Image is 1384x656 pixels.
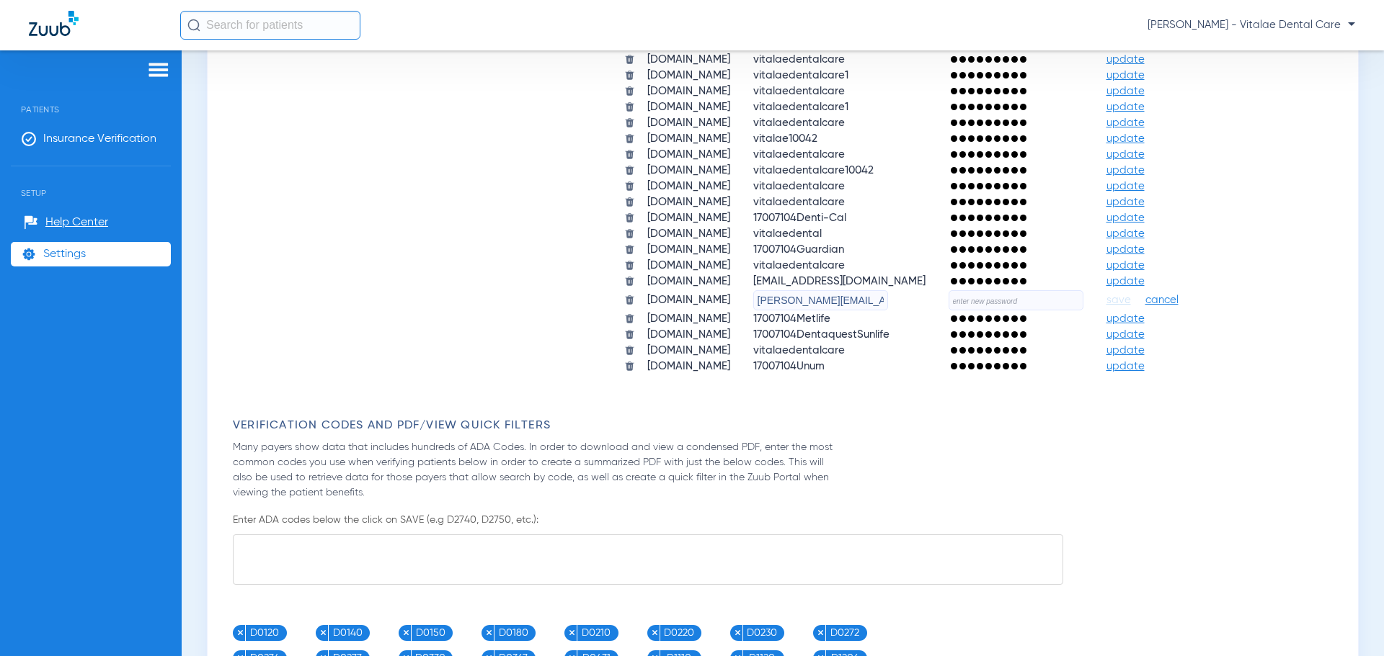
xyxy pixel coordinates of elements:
img: trash.svg [624,276,635,287]
td: [DOMAIN_NAME] [636,68,741,83]
span: Settings [43,247,86,261]
p: Many payers show data that includes hundreds of ADA Codes. In order to download and view a conden... [233,440,842,500]
input: Search for patients [180,11,360,40]
td: [DOMAIN_NAME] [636,328,741,342]
span: Insurance Verification [43,132,156,146]
span: update [1106,133,1145,144]
span: update [1106,260,1145,271]
span: Patients [11,83,171,114]
img: trash.svg [624,117,635,128]
input: enter new password [949,290,1083,310]
img: x.svg [485,629,493,637]
span: 17007104Unum [753,361,825,372]
img: trash.svg [624,70,635,81]
span: [EMAIL_ADDRESS][DOMAIN_NAME] [753,276,926,287]
img: x.svg [817,629,825,637]
img: trash.svg [624,133,635,144]
h3: Verification Codes and PDF/View Quick Filters [233,418,1340,433]
td: [DOMAIN_NAME] [636,53,741,67]
span: update [1106,197,1145,207]
span: update [1106,244,1145,255]
img: trash.svg [624,228,635,239]
span: vitalaedentalcare [753,149,845,160]
td: [DOMAIN_NAME] [636,163,741,178]
td: [DOMAIN_NAME] [636,290,741,310]
span: update [1106,313,1145,324]
img: x.svg [402,629,410,637]
span: vitalaedentalcare [753,86,845,96]
img: x.svg [651,629,659,637]
td: [DOMAIN_NAME] [636,243,741,257]
img: trash.svg [624,165,635,176]
span: update [1106,212,1145,223]
td: [DOMAIN_NAME] [636,211,741,225]
td: [DOMAIN_NAME] [636,195,741,210]
td: [DOMAIN_NAME] [636,84,741,99]
span: vitalaedentalcare1 [753,102,848,112]
span: vitalaedental [753,228,822,239]
p: Enter ADA codes below the click on SAVE (e.g D2740, D2750, etc.): [233,513,1340,527]
img: trash.svg [624,329,635,340]
img: trash.svg [624,345,635,356]
td: [DOMAIN_NAME] [636,179,741,194]
span: save [1106,294,1131,307]
td: [DOMAIN_NAME] [636,148,741,162]
span: vitalaedentalcare [753,260,845,271]
img: trash.svg [624,149,635,160]
span: Setup [11,166,171,198]
span: D0150 [412,625,449,641]
span: vitalaedentalcare [753,54,845,65]
span: D0220 [660,625,698,641]
span: 17007104Denti-Cal [753,212,846,223]
td: [DOMAIN_NAME] [636,274,741,289]
span: update [1106,149,1145,160]
img: x.svg [734,629,742,637]
span: update [1106,276,1145,287]
span: cancel [1145,293,1179,307]
span: update [1106,329,1145,340]
span: update [1106,117,1145,128]
img: trash.svg [624,181,635,192]
span: update [1106,165,1145,176]
iframe: Chat Widget [1312,587,1384,656]
span: update [1106,86,1145,96]
img: trash.svg [624,313,635,324]
span: vitalaedentalcare [753,181,845,192]
span: vitalaedentalcare [753,197,845,207]
img: x.svg [568,629,576,637]
span: D0230 [743,625,781,641]
td: [DOMAIN_NAME] [636,132,741,146]
td: [DOMAIN_NAME] [636,343,741,358]
span: update [1106,228,1145,239]
span: vitalaedentalcare10042 [753,165,874,176]
td: [DOMAIN_NAME] [636,227,741,241]
span: update [1106,181,1145,192]
span: D0272 [826,625,864,641]
img: trash.svg [624,244,635,255]
img: trash.svg [624,361,635,372]
img: Search Icon [187,19,200,32]
img: trash.svg [624,102,635,112]
img: trash.svg [624,86,635,96]
span: Help Center [45,215,108,230]
span: D0180 [494,625,532,641]
span: D0210 [577,625,615,641]
img: x.svg [319,629,327,637]
button: save [1106,293,1135,307]
img: hamburger-icon [147,61,170,78]
img: trash.svg [624,260,635,271]
td: [DOMAIN_NAME] [636,312,741,326]
img: x.svg [236,629,244,637]
span: update [1106,102,1145,112]
span: 17007104DentaquestSunlife [753,329,890,340]
td: [DOMAIN_NAME] [636,359,741,374]
span: [PERSON_NAME] - Vitalae Dental Care [1148,18,1355,32]
span: vitalaedentalcare [753,345,845,356]
span: vitalaedentalcare [753,117,845,128]
span: update [1106,361,1145,372]
img: trash.svg [624,197,635,207]
span: update [1106,54,1145,65]
span: D0140 [329,625,366,641]
img: trash.svg [624,212,635,223]
span: 17007104Guardian [753,244,844,255]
